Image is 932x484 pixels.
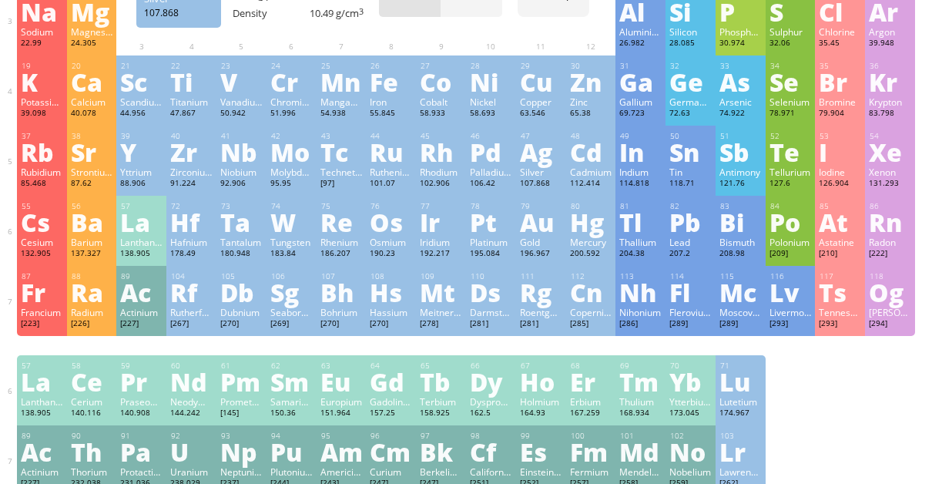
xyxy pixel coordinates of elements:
div: 38 [72,131,113,141]
div: 114 [670,271,712,281]
div: Dubnium [220,306,263,318]
div: V [220,69,263,94]
div: [97] [320,178,363,190]
div: 57 [121,201,163,211]
div: 116 [770,271,812,281]
div: Copper [520,96,562,108]
div: Lead [669,236,712,248]
div: 107.868 [520,178,562,190]
div: Roentgenium [520,306,562,318]
div: Sc [120,69,163,94]
div: Niobium [220,166,263,178]
div: Og [869,280,911,304]
div: Co [420,69,462,94]
div: 40 [171,131,213,141]
div: 78 [471,201,512,211]
div: Mt [420,280,462,304]
div: Pd [470,139,512,164]
div: 192.217 [420,248,462,260]
div: 53 [820,131,861,141]
div: Cobalt [420,96,462,108]
div: 200.592 [570,248,612,260]
div: Fe [370,69,412,94]
div: Chlorine [819,25,861,38]
div: 39 [121,131,163,141]
div: Copernicium [570,306,612,318]
div: 104 [171,271,213,281]
div: 26 [370,61,412,71]
div: 121.76 [719,178,762,190]
div: Os [370,210,412,234]
div: Polonium [769,236,812,248]
div: 86 [870,201,911,211]
div: 41 [221,131,263,141]
div: 183.84 [270,248,313,260]
div: I [819,139,861,164]
div: 27 [421,61,462,71]
div: 76 [370,201,412,211]
div: 106 [271,271,313,281]
div: 40.078 [71,108,113,120]
div: 186.207 [320,248,363,260]
sup: 3 [359,6,364,17]
div: 45 [421,131,462,141]
div: Silver [520,166,562,178]
div: 72 [171,201,213,211]
div: Hassium [370,306,412,318]
div: Te [769,139,812,164]
div: Selenium [769,96,812,108]
div: Chromium [270,96,313,108]
div: Arsenic [719,96,762,108]
div: La [120,210,163,234]
div: 92.906 [220,178,263,190]
div: [PERSON_NAME] [869,306,911,318]
div: 131.293 [869,178,911,190]
div: Ds [470,280,512,304]
div: 58.693 [470,108,512,120]
div: 87.62 [71,178,113,190]
div: 82 [670,201,712,211]
div: 137.327 [71,248,113,260]
div: Y [120,139,163,164]
div: 118 [870,271,911,281]
div: Po [769,210,812,234]
div: Hg [570,210,612,234]
div: Ta [220,210,263,234]
div: 56 [72,201,113,211]
div: [226] [71,318,113,331]
div: 101.07 [370,178,412,190]
div: Thallium [619,236,662,248]
div: 127.6 [769,178,812,190]
div: 51 [720,131,762,141]
div: Ir [420,210,462,234]
div: Tl [619,210,662,234]
div: 65.38 [570,108,612,120]
div: Iridium [420,236,462,248]
div: Bismuth [719,236,762,248]
div: Krypton [869,96,911,108]
div: 79.904 [819,108,861,120]
div: 20 [72,61,113,71]
div: Ac [120,280,163,304]
div: Potassium [21,96,63,108]
div: Bi [719,210,762,234]
div: 55 [22,201,63,211]
div: Pt [470,210,512,234]
div: 204.38 [619,248,662,260]
div: Sr [71,139,113,164]
div: Astatine [819,236,861,248]
div: In [619,139,662,164]
div: 112.414 [570,178,612,190]
div: Sb [719,139,762,164]
div: [222] [869,248,911,260]
div: Germanium [669,96,712,108]
div: Gold [520,236,562,248]
div: Ba [71,210,113,234]
div: Rb [21,139,63,164]
div: 22.99 [21,38,63,50]
div: 43 [321,131,363,141]
div: Rubidium [21,166,63,178]
div: Fl [669,280,712,304]
div: 32.06 [769,38,812,50]
div: 95.95 [270,178,313,190]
